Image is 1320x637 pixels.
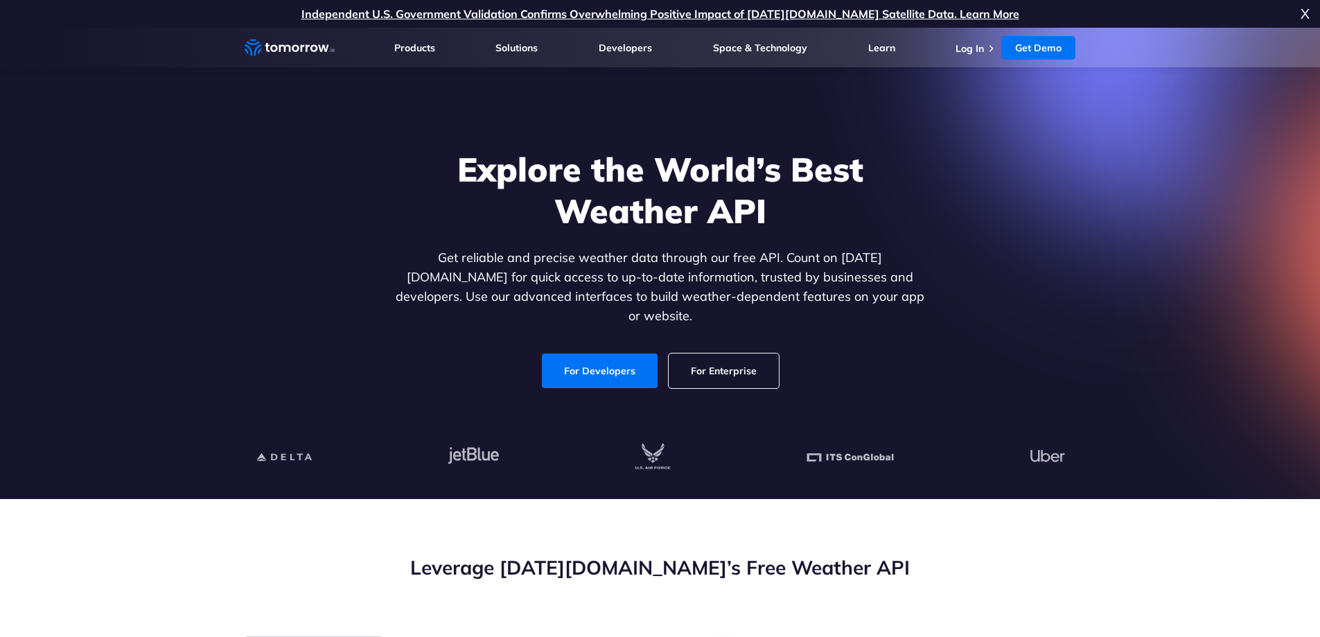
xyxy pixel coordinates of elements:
a: Space & Technology [713,42,807,54]
a: Get Demo [1001,36,1075,60]
a: Solutions [495,42,538,54]
p: Get reliable and precise weather data through our free API. Count on [DATE][DOMAIN_NAME] for quic... [393,248,928,326]
h2: Leverage [DATE][DOMAIN_NAME]’s Free Weather API [245,555,1076,581]
a: For Enterprise [669,354,779,388]
a: For Developers [542,354,658,388]
a: Learn [868,42,895,54]
h1: Explore the World’s Best Weather API [393,148,928,232]
a: Products [394,42,435,54]
a: Developers [599,42,652,54]
a: Home link [245,37,335,58]
a: Log In [956,42,984,55]
a: Independent U.S. Government Validation Confirms Overwhelming Positive Impact of [DATE][DOMAIN_NAM... [301,7,1019,21]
